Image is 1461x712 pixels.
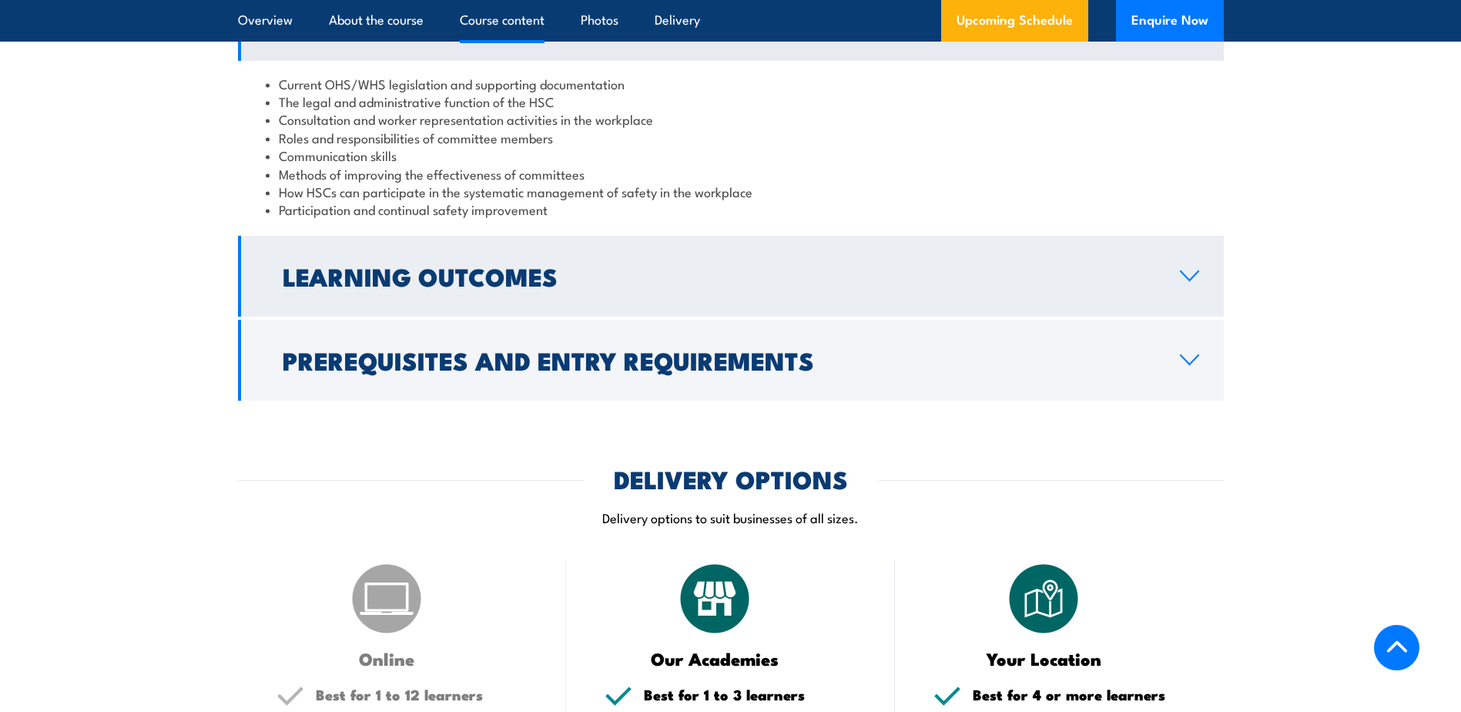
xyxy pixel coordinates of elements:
a: Learning Outcomes [238,236,1224,317]
li: Methods of improving the effectiveness of committees [266,165,1196,183]
li: How HSCs can participate in the systematic management of safety in the workplace [266,183,1196,200]
h5: Best for 4 or more learners [973,687,1185,702]
h2: Learning Outcomes [283,265,1155,287]
li: The legal and administrative function of the HSC [266,92,1196,110]
a: Prerequisites and Entry Requirements [238,320,1224,401]
h3: Online [276,650,498,667]
li: Current OHS/WHS legislation and supporting documentation [266,75,1196,92]
li: Participation and continual safety improvement [266,200,1196,218]
h5: Best for 1 to 12 learners [316,687,528,702]
h2: DELIVERY OPTIONS [614,468,848,489]
h3: Our Academies [605,650,826,667]
li: Communication skills [266,146,1196,164]
li: Consultation and worker representation activities in the workplace [266,110,1196,128]
li: Roles and responsibilities of committee members [266,129,1196,146]
p: Delivery options to suit businesses of all sizes. [238,509,1224,526]
h3: Your Location [933,650,1154,667]
h2: Prerequisites and Entry Requirements [283,349,1155,371]
h5: Best for 1 to 3 learners [644,687,856,702]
